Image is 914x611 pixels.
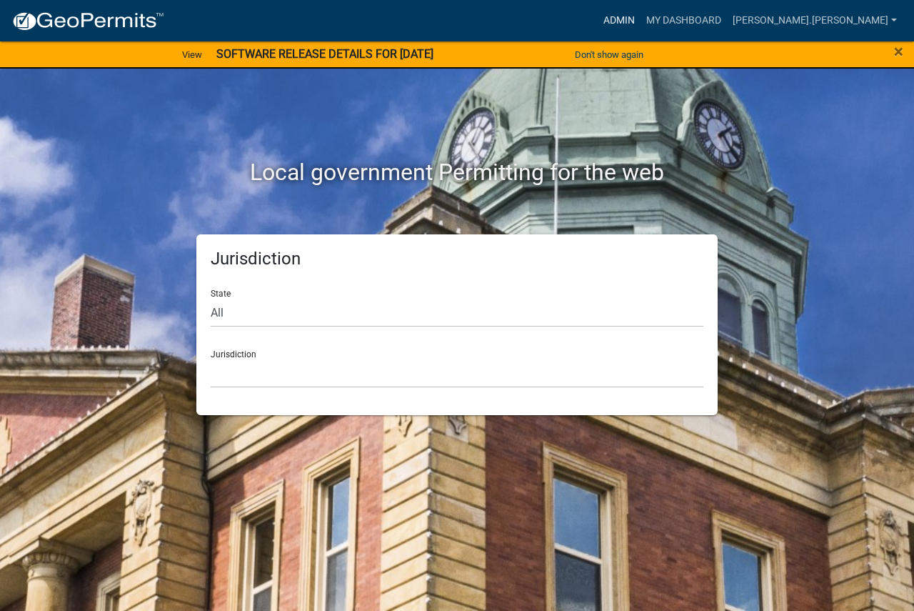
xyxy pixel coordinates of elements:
button: Close [894,43,903,60]
h5: Jurisdiction [211,249,703,269]
span: × [894,41,903,61]
h2: Local government Permitting for the web [61,159,853,186]
a: My Dashboard [641,7,727,34]
strong: SOFTWARE RELEASE DETAILS FOR [DATE] [216,47,433,61]
button: Don't show again [569,43,649,66]
a: Admin [598,7,641,34]
a: View [176,43,208,66]
a: [PERSON_NAME].[PERSON_NAME] [727,7,903,34]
